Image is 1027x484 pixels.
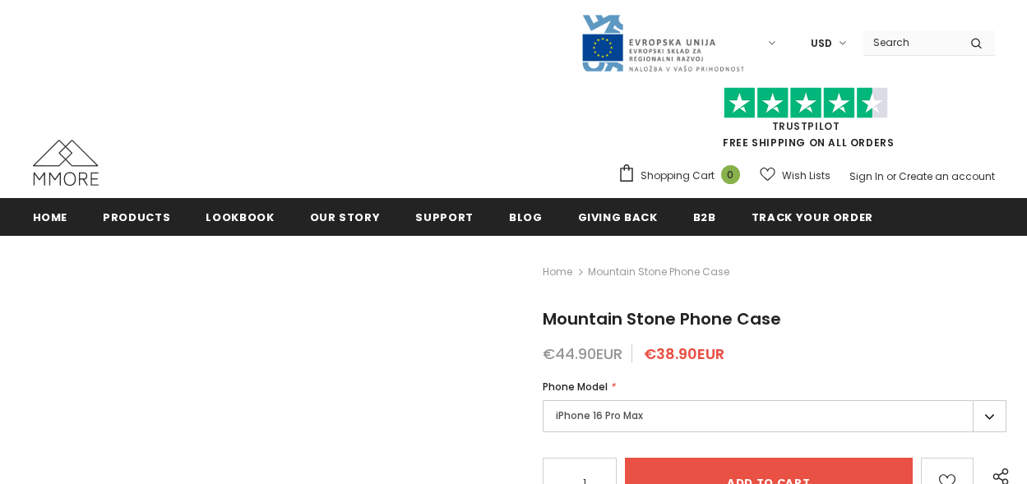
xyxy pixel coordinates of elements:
span: Shopping Cart [641,168,715,184]
span: €44.90EUR [543,343,622,364]
span: Lookbook [206,210,274,225]
a: Wish Lists [760,161,830,190]
span: Home [33,210,68,225]
span: Products [103,210,170,225]
span: Track your order [752,210,873,225]
a: Shopping Cart 0 [618,164,748,188]
a: Sign In [849,169,884,183]
span: Blog [509,210,543,225]
span: Mountain Stone Phone Case [543,307,781,330]
span: USD [811,35,832,52]
span: support [415,210,474,225]
a: Create an account [899,169,995,183]
img: Javni Razpis [581,13,745,73]
label: iPhone 16 Pro Max [543,400,1007,432]
span: or [886,169,896,183]
span: Giving back [578,210,658,225]
span: FREE SHIPPING ON ALL ORDERS [618,94,995,150]
a: Our Story [310,198,381,235]
span: Our Story [310,210,381,225]
a: Track your order [752,198,873,235]
a: Giving back [578,198,658,235]
span: B2B [693,210,716,225]
a: Home [543,262,572,282]
span: Wish Lists [782,168,830,184]
input: Search Site [863,30,958,54]
a: support [415,198,474,235]
span: Mountain Stone Phone Case [588,262,729,282]
a: B2B [693,198,716,235]
span: Phone Model [543,380,608,394]
span: €38.90EUR [644,343,724,364]
a: Blog [509,198,543,235]
img: MMORE Cases [33,140,99,186]
a: Home [33,198,68,235]
a: Lookbook [206,198,274,235]
a: Products [103,198,170,235]
a: Javni Razpis [581,35,745,49]
span: 0 [721,165,740,184]
a: Trustpilot [772,119,840,133]
img: Trust Pilot Stars [724,87,888,119]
